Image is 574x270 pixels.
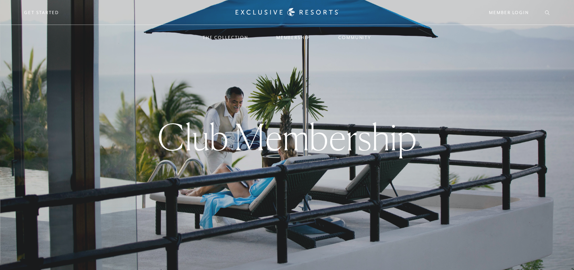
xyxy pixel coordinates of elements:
a: The Collection [195,26,256,49]
a: Membership [268,26,318,49]
h1: Club Membership [157,119,417,155]
a: Member Login [489,9,529,16]
a: Community [330,26,379,49]
a: Get Started [24,9,59,16]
